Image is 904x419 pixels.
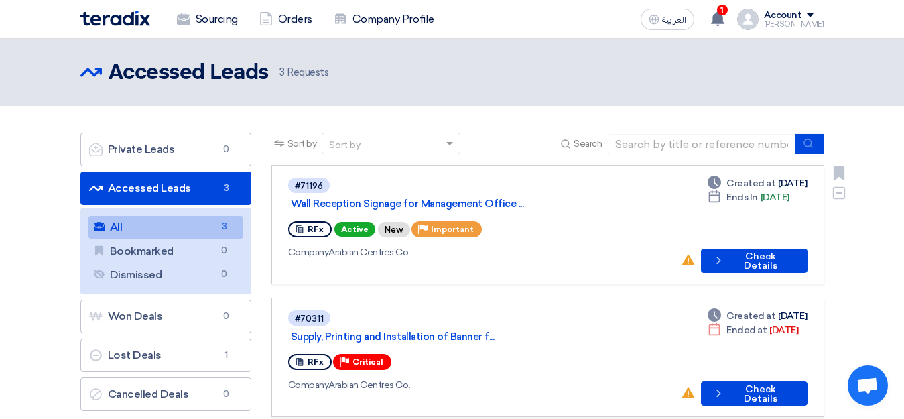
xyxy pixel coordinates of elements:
[216,244,233,258] span: 0
[708,323,798,337] div: [DATE]
[287,137,317,151] span: Sort by
[726,309,775,323] span: Created at
[288,378,670,392] div: Arabian Centres Co.
[764,10,802,21] div: Account
[88,216,243,239] a: All
[641,9,694,30] button: العربية
[279,66,285,78] span: 3
[288,247,329,258] span: Company
[88,263,243,286] a: Dismissed
[218,349,235,362] span: 1
[166,5,249,34] a: Sourcing
[701,249,808,273] button: Check Details
[288,379,329,391] span: Company
[218,387,235,401] span: 0
[708,309,807,323] div: [DATE]
[726,176,775,190] span: Created at
[717,5,728,15] span: 1
[279,65,329,80] span: Requests
[764,21,824,28] div: [PERSON_NAME]
[218,182,235,195] span: 3
[737,9,759,30] img: profile_test.png
[308,225,324,234] span: RFx
[708,190,789,204] div: [DATE]
[378,222,410,237] div: New
[216,267,233,282] span: 0
[80,300,251,333] a: Won Deals0
[291,198,626,210] a: Wall Reception Signage for Management Office ...
[80,377,251,411] a: Cancelled Deals0
[88,240,243,263] a: Bookmarked
[80,172,251,205] a: Accessed Leads3
[574,137,602,151] span: Search
[726,190,758,204] span: Ends In
[218,310,235,323] span: 0
[80,339,251,372] a: Lost Deals1
[308,357,324,367] span: RFx
[608,134,795,154] input: Search by title or reference number
[323,5,445,34] a: Company Profile
[329,138,361,152] div: Sort by
[109,60,269,86] h2: Accessed Leads
[295,182,323,190] div: #71196
[80,11,150,26] img: Teradix logo
[249,5,323,34] a: Orders
[218,143,235,156] span: 0
[352,357,383,367] span: Critical
[708,176,807,190] div: [DATE]
[662,15,686,25] span: العربية
[431,225,474,234] span: Important
[726,323,767,337] span: Ended at
[701,381,808,406] button: Check Details
[334,222,375,237] span: Active
[288,245,670,259] div: Arabian Centres Co.
[848,365,888,406] a: Open chat
[80,133,251,166] a: Private Leads0
[216,220,233,234] span: 3
[295,314,324,323] div: #70311
[291,331,626,343] a: Supply, Printing and Installation of Banner f...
